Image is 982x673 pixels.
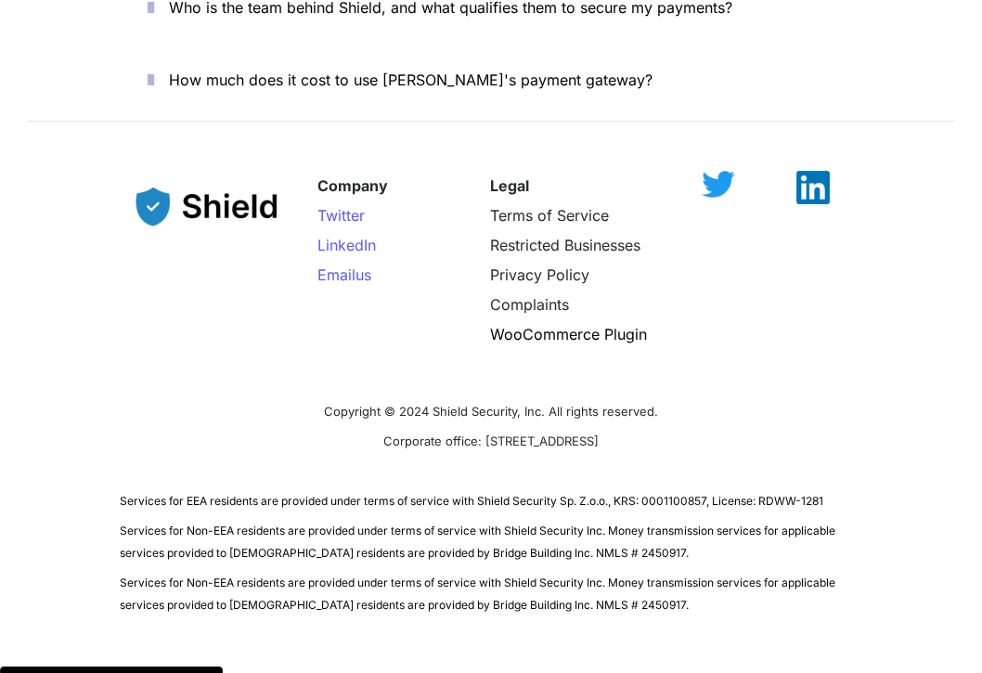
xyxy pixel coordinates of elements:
span: us [355,265,371,284]
a: LinkedIn [317,236,376,254]
a: Privacy Policy [490,265,589,284]
span: How much does it cost to use [PERSON_NAME]'s payment gateway? [169,71,653,89]
strong: Company [317,176,388,195]
span: Services for Non-EEA residents are provided under terms of service with Shield Security Inc. Mone... [120,524,838,560]
a: Terms of Service [490,206,609,225]
a: Complaints [490,295,569,314]
a: Restricted Businesses [490,236,640,254]
strong: Legal [490,176,529,195]
span: Corporate office: [STREET_ADDRESS] [383,434,599,448]
a: Twitter [317,206,365,225]
span: Services for EEA residents are provided under terms of service with Shield Security Sp. Z.o.o., K... [120,494,823,508]
span: Email [317,265,355,284]
button: How much does it cost to use [PERSON_NAME]'s payment gateway? [120,51,862,109]
a: WooCommerce Plugin [490,325,647,343]
a: Emailus [317,265,371,284]
span: Copyright © 2024 Shield Security, Inc. All rights reserved. [324,404,658,419]
span: Services for Non-EEA residents are provided under terms of service with Shield Security Inc. Mone... [120,576,838,612]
